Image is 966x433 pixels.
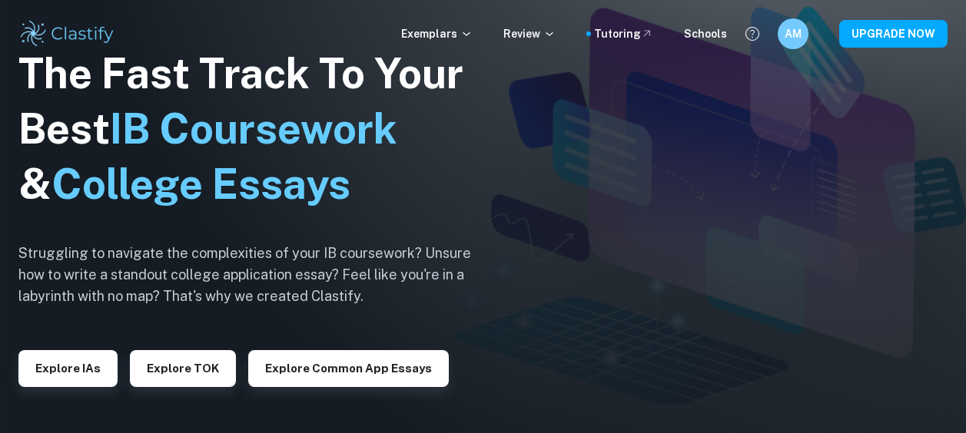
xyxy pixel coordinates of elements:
[594,25,653,42] a: Tutoring
[503,25,556,42] p: Review
[248,360,449,375] a: Explore Common App essays
[684,25,727,42] a: Schools
[51,160,350,208] span: College Essays
[18,18,116,49] img: Clastify logo
[130,360,236,375] a: Explore TOK
[18,350,118,387] button: Explore IAs
[110,104,397,153] span: IB Coursework
[18,46,495,212] h1: The Fast Track To Your Best &
[778,18,808,49] button: AM
[785,25,802,42] h6: AM
[18,360,118,375] a: Explore IAs
[739,21,765,47] button: Help and Feedback
[839,20,948,48] button: UPGRADE NOW
[130,350,236,387] button: Explore TOK
[18,243,495,307] h6: Struggling to navigate the complexities of your IB coursework? Unsure how to write a standout col...
[401,25,473,42] p: Exemplars
[248,350,449,387] button: Explore Common App essays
